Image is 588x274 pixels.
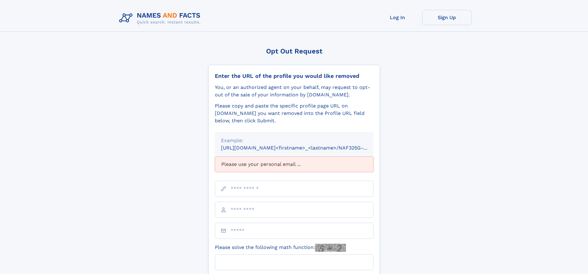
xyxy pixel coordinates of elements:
div: Please use your personal email ... [215,157,373,172]
div: You, or an authorized agent on your behalf, may request to opt-out of the sale of your informatio... [215,84,373,99]
img: Logo Names and Facts [117,10,206,27]
div: Opt Out Request [208,47,380,55]
div: Example: [221,137,367,144]
div: Please copy and paste the specific profile page URL on [DOMAIN_NAME] you want removed into the Pr... [215,102,373,124]
a: Log In [373,10,422,25]
small: [URL][DOMAIN_NAME]<firstname>_<lastname>/NAF325G-xxxxxxxx [221,145,385,151]
a: Sign Up [422,10,472,25]
label: Please solve the following math function: [215,244,346,252]
div: Enter the URL of the profile you would like removed [215,73,373,79]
